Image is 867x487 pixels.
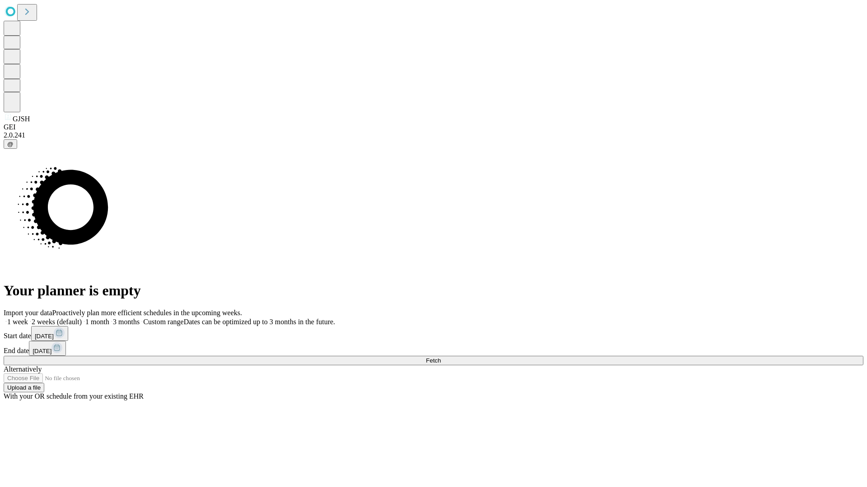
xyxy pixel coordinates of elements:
span: Proactively plan more efficient schedules in the upcoming weeks. [52,309,242,317]
span: Alternatively [4,365,42,373]
span: With your OR schedule from your existing EHR [4,392,144,400]
span: Dates can be optimized up to 3 months in the future. [184,318,335,326]
button: @ [4,139,17,149]
h1: Your planner is empty [4,282,863,299]
span: [DATE] [35,333,54,340]
div: Start date [4,326,863,341]
span: Custom range [143,318,183,326]
span: Import your data [4,309,52,317]
span: 1 week [7,318,28,326]
button: [DATE] [29,341,66,356]
span: 2 weeks (default) [32,318,82,326]
span: 1 month [85,318,109,326]
button: Fetch [4,356,863,365]
span: 3 months [113,318,140,326]
span: GJSH [13,115,30,123]
span: Fetch [426,357,441,364]
span: [DATE] [33,348,51,354]
div: GEI [4,123,863,131]
div: 2.0.241 [4,131,863,139]
button: Upload a file [4,383,44,392]
button: [DATE] [31,326,68,341]
span: @ [7,141,14,147]
div: End date [4,341,863,356]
